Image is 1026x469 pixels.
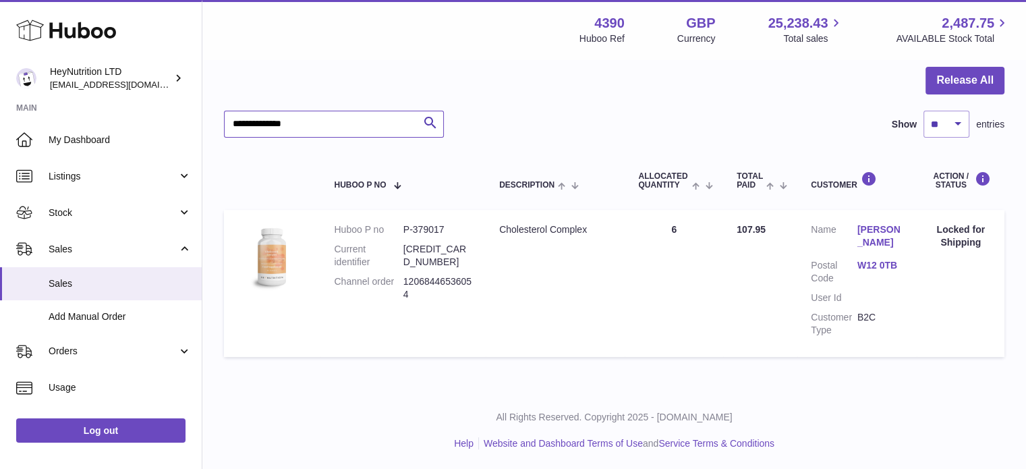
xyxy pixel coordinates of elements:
td: 6 [625,210,723,356]
span: entries [976,118,1004,131]
span: ALLOCATED Quantity [638,172,688,190]
strong: 4390 [594,14,625,32]
p: All Rights Reserved. Copyright 2025 - [DOMAIN_NAME] [213,411,1015,424]
dt: Huboo P no [334,223,403,236]
span: Total sales [783,32,843,45]
span: Stock [49,206,177,219]
li: and [479,437,774,450]
div: HeyNutrition LTD [50,65,171,91]
a: W12 0TB [857,259,904,272]
div: Action / Status [930,171,991,190]
label: Show [892,118,917,131]
span: AVAILABLE Stock Total [896,32,1010,45]
dd: [CREDIT_CARD_NUMBER] [403,243,472,269]
span: My Dashboard [49,134,192,146]
span: Usage [49,381,192,394]
a: 2,487.75 AVAILABLE Stock Total [896,14,1010,45]
dt: Postal Code [811,259,857,285]
span: 107.95 [737,224,766,235]
dt: Current identifier [334,243,403,269]
span: Sales [49,243,177,256]
img: 43901725566350.jpg [237,223,305,291]
span: Add Manual Order [49,310,192,323]
div: Cholesterol Complex [499,223,611,236]
div: Customer [811,171,903,190]
span: Description [499,181,554,190]
dt: Name [811,223,857,252]
dt: Channel order [334,275,403,301]
a: 25,238.43 Total sales [768,14,843,45]
strong: GBP [686,14,715,32]
dd: 12068446536054 [403,275,472,301]
span: Listings [49,170,177,183]
span: 2,487.75 [942,14,994,32]
a: [PERSON_NAME] [857,223,904,249]
span: Total paid [737,172,763,190]
div: Huboo Ref [579,32,625,45]
a: Help [454,438,474,449]
dt: User Id [811,292,857,304]
span: Huboo P no [334,181,386,190]
a: Service Terms & Conditions [658,438,774,449]
div: Locked for Shipping [930,223,991,249]
img: info@heynutrition.com [16,68,36,88]
a: Website and Dashboard Terms of Use [484,438,643,449]
dt: Customer Type [811,311,857,337]
span: [EMAIL_ADDRESS][DOMAIN_NAME] [50,79,198,90]
button: Release All [925,67,1004,94]
span: Orders [49,345,177,358]
dd: P-379017 [403,223,472,236]
span: 25,238.43 [768,14,828,32]
a: Log out [16,418,186,443]
dd: B2C [857,311,904,337]
div: Currency [677,32,716,45]
span: Sales [49,277,192,290]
